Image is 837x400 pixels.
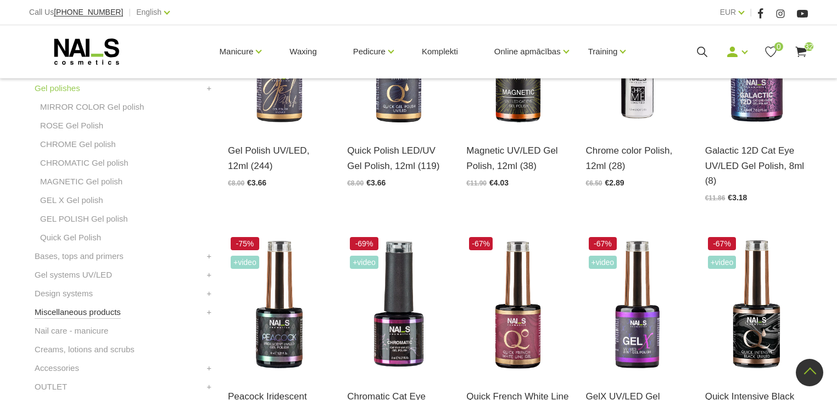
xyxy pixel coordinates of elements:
span: €4.03 [489,178,509,187]
a: CHROME Gel polish [40,138,116,151]
a: Design systems [35,287,93,300]
a: + [207,380,211,393]
span: -67% [708,237,736,250]
span: +Video [708,256,736,269]
span: +Video [589,256,617,269]
a: Training [588,30,618,74]
a: Accessories [35,362,79,375]
a: Quick Gel Polish [40,231,101,244]
a: + [207,362,211,375]
a: + [207,306,211,319]
span: €2.89 [605,178,624,187]
a: + [207,268,211,281]
a: GEL X Gel polish [40,194,103,207]
a: English [136,5,161,19]
span: -75% [231,237,259,250]
a: Komplekti [413,25,467,78]
span: +Video [350,256,378,269]
img: Quick Intensive Black - highly pigmented black gel polish.* Even coverage in 1 coat without strea... [705,234,808,375]
img: 3 in 1: base coat, gel polish, top coat (for fragile nails, it is recommended to use an additiona... [586,234,689,375]
a: 0 [764,45,778,59]
span: €11.86 [705,194,726,202]
span: | [750,5,752,19]
a: Manicure [220,30,254,74]
div: Call Us [29,5,123,19]
a: Bases, tops and primers [35,250,124,263]
a: + [207,250,211,263]
span: €3.66 [247,178,266,187]
a: Online apmācības [494,30,561,74]
span: -69% [350,237,378,250]
a: MIRROR COLOR Gel polish [40,100,144,114]
span: 32 [805,42,813,51]
a: Nail care - manicure [35,324,108,337]
span: €3.18 [728,193,747,202]
a: + [207,287,211,300]
span: €11.90 [466,179,487,187]
a: Chrome color Polish, 12ml (28) [586,143,689,173]
a: ROSE Gel Polish [40,119,103,132]
span: €3.66 [366,178,386,187]
a: EUR [720,5,736,19]
img: Quick French White Line - specially developed pigmented white gel polish for a perfect French man... [466,234,569,375]
a: Gel systems UV/LED [35,268,112,281]
a: OUTLET [35,380,67,393]
span: €8.00 [228,179,244,187]
span: €6.50 [586,179,602,187]
span: 0 [774,42,783,51]
a: Gel Polish UV/LED, 12ml (244) [228,143,331,173]
a: Pedicure [353,30,386,74]
span: -67% [589,237,617,250]
img: Magnetic gel polish with small reflective chrome particles. A pronounced 4D effect, excellent dur... [347,234,450,375]
a: Galactic 12D Cat Eye UV/LED Gel Polish, 8ml (8) [705,143,808,188]
span: -67% [469,237,493,250]
a: Gel polishes [35,82,80,95]
a: CHROMATIC Gel polish [40,156,129,170]
a: Quick Polish LED/UV Gel Polish, 12ml (119) [347,143,450,173]
a: + [207,82,211,95]
span: €8.00 [347,179,364,187]
a: Waxing [281,25,325,78]
a: Miscellaneous products [35,306,121,319]
a: Magnetic UV/LED Gel Polish, 12ml (38) [466,143,569,173]
a: [PHONE_NUMBER] [54,8,123,16]
span: | [129,5,131,19]
a: GEL POLISH Gel polish [40,212,128,226]
a: MAGNETIC Gel polish [40,175,122,188]
img: A dramatic finish with a chameleon effect. For an extra high shine, apply over a black base.Volum... [228,234,331,375]
span: +Video [231,256,259,269]
a: 32 [794,45,808,59]
a: Creams, lotions and scrubs [35,343,135,356]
